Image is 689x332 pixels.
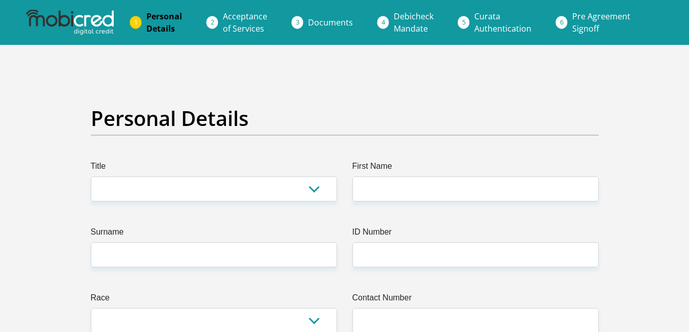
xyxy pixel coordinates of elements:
label: First Name [352,160,599,176]
img: mobicred logo [26,10,114,35]
a: Documents [300,12,361,33]
input: Surname [91,242,337,267]
a: Acceptanceof Services [215,6,275,39]
a: Pre AgreementSignoff [564,6,639,39]
span: Curata Authentication [474,11,531,34]
span: Acceptance of Services [223,11,267,34]
span: Pre Agreement Signoff [572,11,630,34]
label: Race [91,292,337,308]
label: ID Number [352,226,599,242]
input: ID Number [352,242,599,267]
input: First Name [352,176,599,201]
label: Surname [91,226,337,242]
span: Documents [308,17,353,28]
h2: Personal Details [91,106,599,131]
label: Contact Number [352,292,599,308]
span: Personal Details [146,11,182,34]
a: CurataAuthentication [466,6,540,39]
span: Debicheck Mandate [394,11,433,34]
label: Title [91,160,337,176]
a: DebicheckMandate [386,6,442,39]
a: PersonalDetails [138,6,190,39]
